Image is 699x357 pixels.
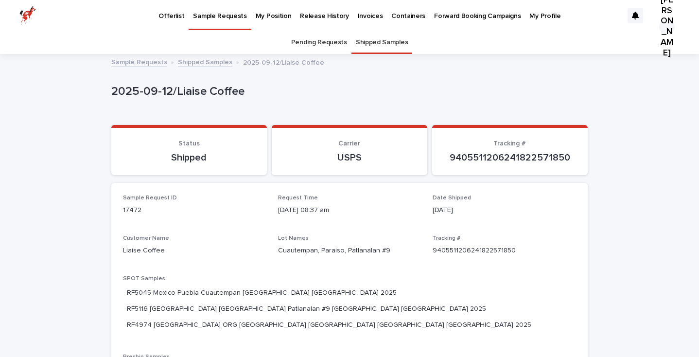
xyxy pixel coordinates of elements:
[243,56,324,67] p: 2025-09-12/Liaise Coffee
[659,19,675,35] div: [PERSON_NAME]
[433,235,460,241] span: Tracking #
[178,56,232,67] a: Shipped Samples
[178,140,200,147] span: Status
[111,85,584,99] p: 2025-09-12/Liaise Coffee
[123,246,266,256] p: Liaise Coffee
[493,140,526,147] span: Tracking #
[19,6,36,25] img: zttTXibQQrCfv9chImQE
[283,152,416,163] p: USPS
[123,235,169,241] span: Customer Name
[444,152,576,163] p: 9405511206241822571850
[433,246,576,256] p: 9405511206241822571850
[123,205,266,215] p: 17472
[433,195,471,201] span: Date Shipped
[338,140,360,147] span: Carrier
[111,56,167,67] a: Sample Requests
[127,288,397,298] a: RF5045 Mexico Puebla Cuautempan [GEOGRAPHIC_DATA] [GEOGRAPHIC_DATA] 2025
[127,304,486,314] a: RF5116 [GEOGRAPHIC_DATA] [GEOGRAPHIC_DATA] Patlanalan #9 [GEOGRAPHIC_DATA] [GEOGRAPHIC_DATA] 2025
[278,246,421,256] p: Cuautempan, Paraiso, Patlanalan #9
[278,235,309,241] span: Lot Names
[278,205,421,215] p: [DATE] 08:37 am
[291,31,347,54] a: Pending Requests
[433,205,576,215] p: [DATE]
[123,152,255,163] p: Shipped
[123,195,177,201] span: Sample Request ID
[356,31,408,54] a: Shipped Samples
[127,320,531,330] a: RF4974 [GEOGRAPHIC_DATA] ORG [GEOGRAPHIC_DATA] [GEOGRAPHIC_DATA] [GEOGRAPHIC_DATA] [GEOGRAPHIC_DA...
[123,276,165,282] span: SPOT Samples
[278,195,318,201] span: Request Time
